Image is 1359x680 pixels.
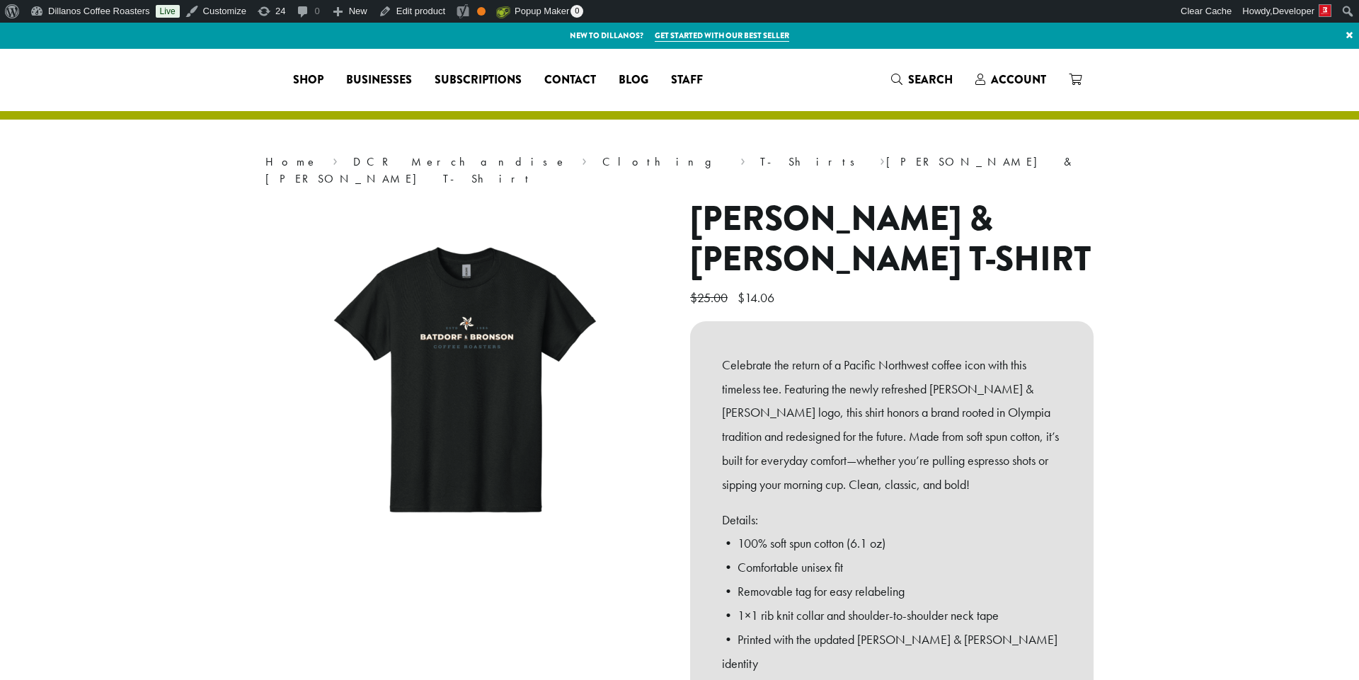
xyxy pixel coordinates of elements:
span: Staff [671,71,703,89]
img: Batdorf & Bronson T-Shirt [290,199,644,553]
h1: [PERSON_NAME] & [PERSON_NAME] T-Shirt [690,199,1094,280]
a: DCR Merchandise [353,154,567,169]
span: Shop [293,71,323,89]
span: $ [738,289,745,306]
span: Blog [619,71,648,89]
span: 0 [570,5,583,18]
div: OK [477,7,486,16]
a: Home [265,154,318,169]
a: Clothing [602,154,726,169]
span: $ [690,289,697,306]
span: Search [908,71,953,88]
a: × [1340,23,1359,48]
bdi: 25.00 [690,289,731,306]
span: Subscriptions [435,71,522,89]
a: Get started with our best seller [655,30,789,42]
span: › [333,149,338,171]
a: Shop [282,69,335,91]
a: Live [156,5,180,18]
span: Developer [1273,6,1314,16]
a: T-Shirts [760,154,864,169]
span: › [880,149,885,171]
span: Contact [544,71,596,89]
span: Account [991,71,1046,88]
span: Businesses [346,71,412,89]
span: › [582,149,587,171]
a: Staff [660,69,714,91]
span: › [740,149,745,171]
p: Celebrate the return of a Pacific Northwest coffee icon with this timeless tee. Featuring the new... [722,353,1062,497]
nav: Breadcrumb [265,154,1094,188]
p: Details: • 100% soft spun cotton (6.1 oz) • Comfortable unisex fit • Removable tag for easy relab... [722,508,1062,676]
a: Search [880,68,964,91]
bdi: 14.06 [738,289,778,306]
